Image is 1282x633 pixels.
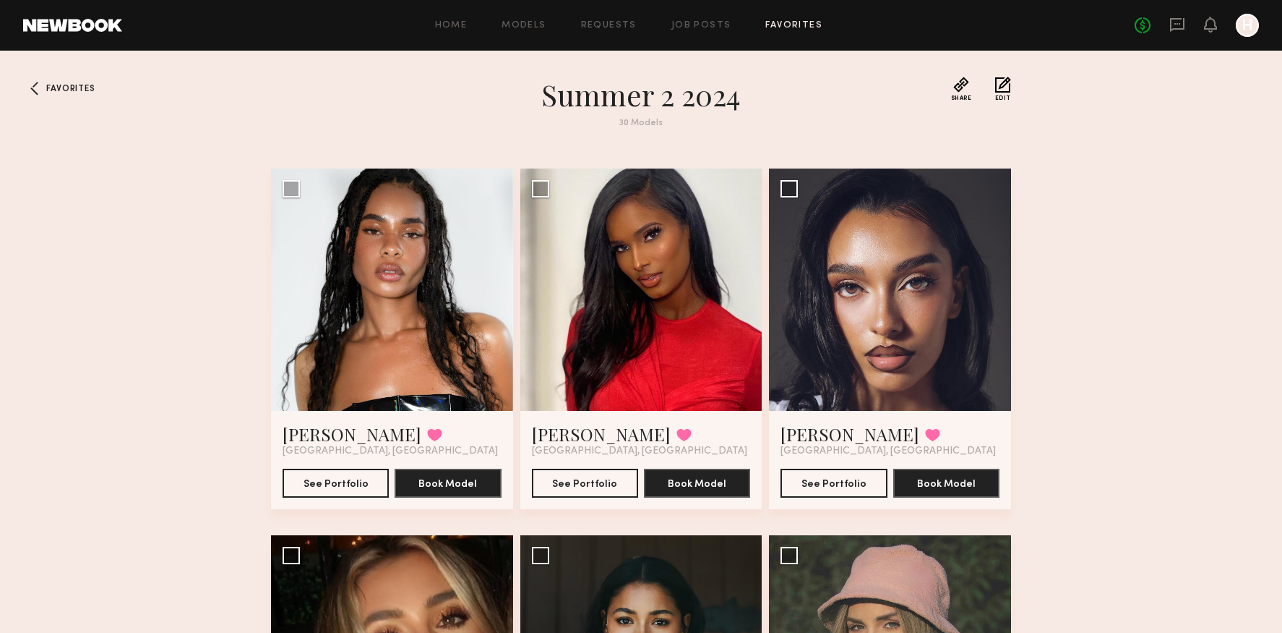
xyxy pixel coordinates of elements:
[283,469,389,498] button: See Portfolio
[23,77,46,100] a: Favorites
[532,469,638,498] button: See Portfolio
[46,85,95,93] span: Favorites
[995,77,1011,101] button: Edit
[765,21,822,30] a: Favorites
[435,21,468,30] a: Home
[283,446,498,457] span: [GEOGRAPHIC_DATA], [GEOGRAPHIC_DATA]
[780,446,996,457] span: [GEOGRAPHIC_DATA], [GEOGRAPHIC_DATA]
[780,422,919,446] a: [PERSON_NAME]
[381,77,901,113] h1: Summer 2 2024
[395,477,501,489] a: Book Model
[951,77,972,101] button: Share
[644,469,750,498] button: Book Model
[644,477,750,489] a: Book Model
[780,469,887,498] button: See Portfolio
[532,422,671,446] a: [PERSON_NAME]
[283,422,421,446] a: [PERSON_NAME]
[995,95,1011,101] span: Edit
[951,95,972,101] span: Share
[671,21,731,30] a: Job Posts
[532,446,747,457] span: [GEOGRAPHIC_DATA], [GEOGRAPHIC_DATA]
[581,21,637,30] a: Requests
[1236,14,1259,37] a: H
[381,119,901,128] div: 30 Models
[893,469,999,498] button: Book Model
[893,477,999,489] a: Book Model
[502,21,546,30] a: Models
[395,469,501,498] button: Book Model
